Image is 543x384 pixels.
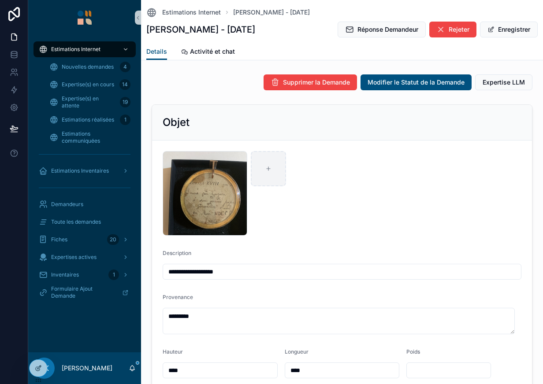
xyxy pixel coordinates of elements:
span: Description [163,250,191,256]
button: Supprimer la Demande [264,74,357,90]
span: Réponse Demandeur [357,25,418,34]
span: Demandeurs [51,201,83,208]
div: 1 [108,270,119,280]
a: [PERSON_NAME] - [DATE] [233,8,310,17]
button: Rejeter [429,22,476,37]
span: Hauteur [163,348,183,355]
span: Rejeter [449,25,469,34]
a: Estimations Internet [33,41,136,57]
a: Toute les demandes [33,214,136,230]
a: Estimations communiquées [44,129,136,145]
span: Provenance [163,294,193,300]
div: 20 [107,234,119,245]
span: Expertise(s) en attente [62,95,116,109]
a: Estimations Inventaires [33,163,136,179]
div: scrollable content [28,35,141,312]
span: Modifier le Statut de la Demande [368,78,465,87]
span: Expertise(s) en cours [62,81,114,88]
a: Details [146,44,167,60]
span: Estimations Internet [162,8,221,17]
a: Nouvelles demandes4 [44,59,136,75]
span: Activité et chat [190,47,235,56]
button: Réponse Demandeur [338,22,426,37]
span: Supprimer la Demande [283,78,350,87]
div: 4 [120,62,130,72]
a: Expertise(s) en attente19 [44,94,136,110]
a: Formulaire Ajout Demande [33,284,136,300]
span: Estimations communiquées [62,130,127,144]
a: Demandeurs [33,196,136,212]
button: Modifier le Statut de la Demande [361,74,472,90]
a: Estimations réalisées1 [44,112,136,128]
button: Expertise LLM [475,74,532,90]
a: Fiches20 [33,232,136,247]
h1: [PERSON_NAME] - [DATE] [146,23,255,36]
span: Nouvelles demandes [62,63,114,70]
span: Poids [406,348,420,355]
span: Longueur [285,348,309,355]
div: 14 [119,79,130,90]
a: Expertise(s) en cours14 [44,77,136,92]
span: Fiches [51,236,67,243]
h2: Objet [163,115,190,129]
span: Details [146,47,167,56]
p: [PERSON_NAME] [62,364,112,373]
a: Inventaires1 [33,267,136,283]
span: Formulaire Ajout Demande [51,285,115,299]
a: Expertises actives [33,249,136,265]
span: Estimations réalisées [62,116,114,123]
img: App logo [78,11,92,25]
button: Enregistrer [480,22,538,37]
a: Activité et chat [181,44,235,61]
span: Estimations Inventaires [51,167,109,174]
span: Inventaires [51,271,79,278]
div: 19 [120,97,130,107]
span: Estimations Internet [51,46,100,53]
span: Toute les demandes [51,218,101,225]
span: Expertise LLM [483,78,525,87]
div: 1 [120,114,130,125]
a: Estimations Internet [146,7,221,18]
span: Expertises actives [51,254,97,261]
